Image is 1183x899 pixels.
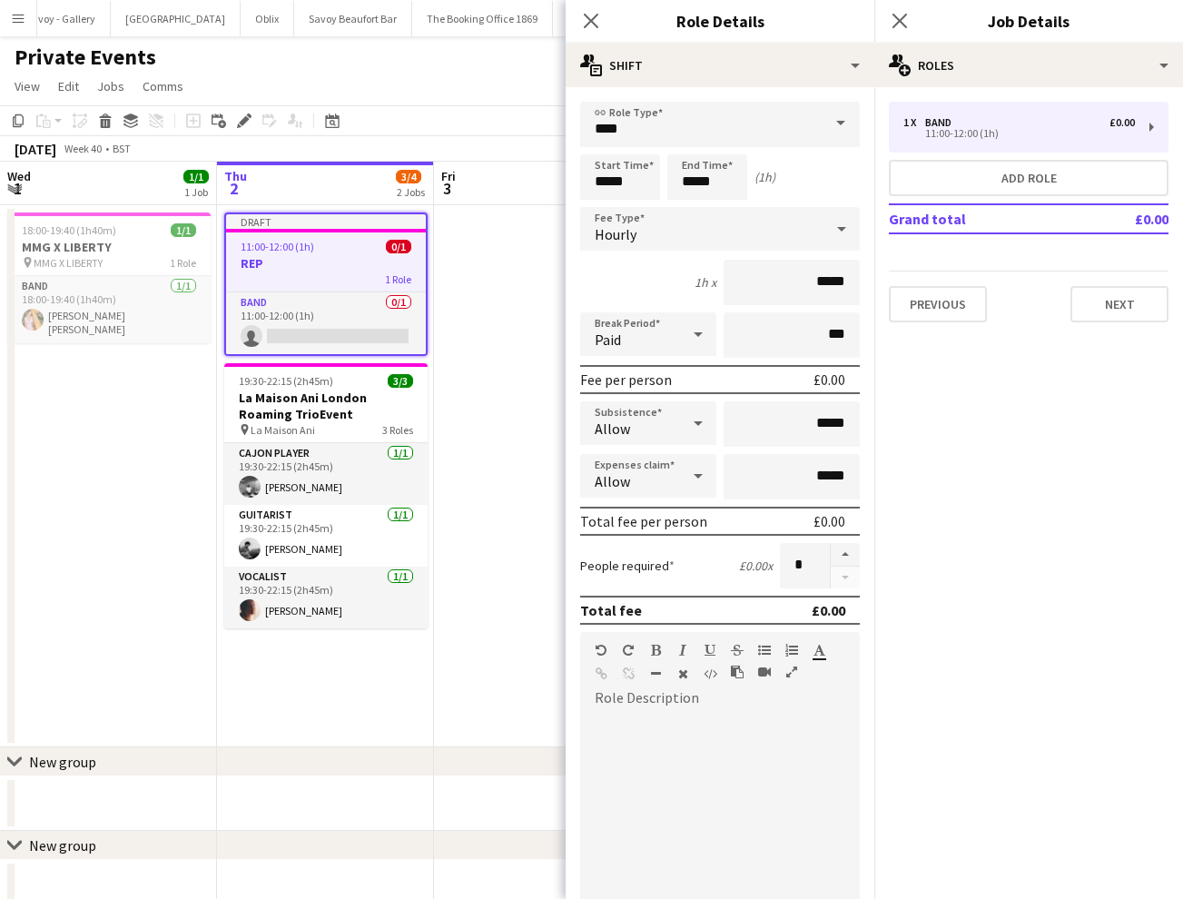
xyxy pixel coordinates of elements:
[224,390,428,422] h3: La Maison Ani London Roaming TrioEvent
[171,223,196,237] span: 1/1
[1109,116,1135,129] div: £0.00
[739,558,773,574] div: £0.00 x
[226,292,426,354] app-card-role: Band0/111:00-12:00 (1h)
[439,178,456,199] span: 3
[758,665,771,679] button: Insert video
[813,370,845,389] div: £0.00
[622,643,635,657] button: Redo
[7,212,211,343] app-job-card: 18:00-19:40 (1h40m)1/1MMG X LIBERTY MMG X LIBERTY1 RoleBand1/118:00-19:40 (1h40m)[PERSON_NAME] [P...
[396,170,421,183] span: 3/4
[29,753,96,771] div: New group
[143,78,183,94] span: Comms
[441,168,456,184] span: Fri
[7,74,47,98] a: View
[595,643,607,657] button: Undo
[566,44,874,87] div: Shift
[170,256,196,270] span: 1 Role
[704,643,716,657] button: Underline
[7,239,211,255] h3: MMG X LIBERTY
[385,272,411,286] span: 1 Role
[831,543,860,567] button: Increase
[226,214,426,229] div: Draft
[382,423,413,437] span: 3 Roles
[676,667,689,681] button: Clear Formatting
[649,643,662,657] button: Bold
[758,643,771,657] button: Unordered List
[5,178,31,199] span: 1
[111,1,241,36] button: [GEOGRAPHIC_DATA]
[595,331,621,349] span: Paid
[754,169,775,185] div: (1h)
[7,276,211,343] app-card-role: Band1/118:00-19:40 (1h40m)[PERSON_NAME] [PERSON_NAME]
[29,836,96,855] div: New group
[7,168,31,184] span: Wed
[51,74,86,98] a: Edit
[294,1,412,36] button: Savoy Beaufort Bar
[731,643,744,657] button: Strikethrough
[903,129,1135,138] div: 11:00-12:00 (1h)
[388,374,413,388] span: 3/3
[580,558,675,574] label: People required
[903,116,925,129] div: 1 x
[813,512,845,530] div: £0.00
[925,116,959,129] div: Band
[224,505,428,567] app-card-role: Guitarist1/119:30-22:15 (2h45m)[PERSON_NAME]
[15,44,156,71] h1: Private Events
[224,443,428,505] app-card-role: Cajon Player1/119:30-22:15 (2h45m)[PERSON_NAME]
[553,1,709,36] button: The Dorchester - Vesper Bar
[580,512,707,530] div: Total fee per person
[113,142,131,155] div: BST
[241,1,294,36] button: Oblix
[595,472,630,490] span: Allow
[595,420,630,438] span: Allow
[889,204,1082,233] td: Grand total
[397,185,425,199] div: 2 Jobs
[224,567,428,628] app-card-role: Vocalist1/119:30-22:15 (2h45m)[PERSON_NAME]
[386,240,411,253] span: 0/1
[412,1,553,36] button: The Booking Office 1869
[595,225,636,243] span: Hourly
[889,286,987,322] button: Previous
[184,185,208,199] div: 1 Job
[566,9,874,33] h3: Role Details
[226,255,426,272] h3: REP
[183,170,209,183] span: 1/1
[731,665,744,679] button: Paste as plain text
[580,370,672,389] div: Fee per person
[224,363,428,628] app-job-card: 19:30-22:15 (2h45m)3/3La Maison Ani London Roaming TrioEvent La Maison Ani3 RolesCajon Player1/11...
[222,178,247,199] span: 2
[812,601,845,619] div: £0.00
[676,643,689,657] button: Italic
[239,374,333,388] span: 19:30-22:15 (2h45m)
[60,142,105,155] span: Week 40
[785,643,798,657] button: Ordered List
[251,423,315,437] span: La Maison Ani
[224,212,428,356] app-job-card: Draft11:00-12:00 (1h)0/1REP1 RoleBand0/111:00-12:00 (1h)
[224,168,247,184] span: Thu
[241,240,314,253] span: 11:00-12:00 (1h)
[12,1,111,36] button: Savoy - Gallery
[580,601,642,619] div: Total fee
[874,44,1183,87] div: Roles
[785,665,798,679] button: Fullscreen
[15,140,56,158] div: [DATE]
[97,78,124,94] span: Jobs
[22,223,116,237] span: 18:00-19:40 (1h40m)
[695,274,716,291] div: 1h x
[58,78,79,94] span: Edit
[1082,204,1168,233] td: £0.00
[135,74,191,98] a: Comms
[889,160,1168,196] button: Add role
[813,643,825,657] button: Text Color
[90,74,132,98] a: Jobs
[704,667,716,681] button: HTML Code
[649,667,662,681] button: Horizontal Line
[15,78,40,94] span: View
[1070,286,1168,322] button: Next
[34,256,103,270] span: MMG X LIBERTY
[874,9,1183,33] h3: Job Details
